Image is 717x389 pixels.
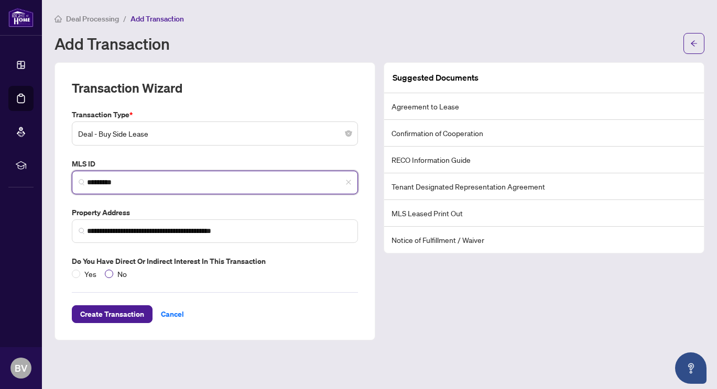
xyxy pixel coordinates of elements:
img: search_icon [79,179,85,185]
span: Deal - Buy Side Lease [78,124,352,143]
span: Create Transaction [80,306,144,323]
span: home [55,15,62,23]
label: Do you have direct or indirect interest in this transaction [72,255,358,267]
span: Cancel [161,306,184,323]
button: Create Transaction [72,305,153,323]
span: Deal Processing [66,14,119,24]
button: Cancel [153,305,192,323]
label: Property Address [72,207,358,218]
li: Agreement to Lease [384,93,704,120]
li: RECO Information Guide [384,147,704,173]
span: close-circle [345,130,352,137]
span: Add Transaction [131,14,184,24]
span: Yes [80,268,101,280]
span: close [345,179,352,185]
li: MLS Leased Print Out [384,200,704,227]
span: No [113,268,131,280]
span: BV [15,361,27,375]
li: Notice of Fulfillment / Waiver [384,227,704,253]
li: Tenant Designated Representation Agreement [384,173,704,200]
img: search_icon [79,228,85,234]
button: Open asap [675,352,707,384]
label: MLS ID [72,158,358,170]
article: Suggested Documents [393,71,479,84]
label: Transaction Type [72,109,358,120]
span: arrow-left [690,40,698,47]
li: Confirmation of Cooperation [384,120,704,147]
img: logo [8,8,34,27]
h1: Add Transaction [55,35,170,52]
h2: Transaction Wizard [72,80,182,96]
li: / [123,13,126,25]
